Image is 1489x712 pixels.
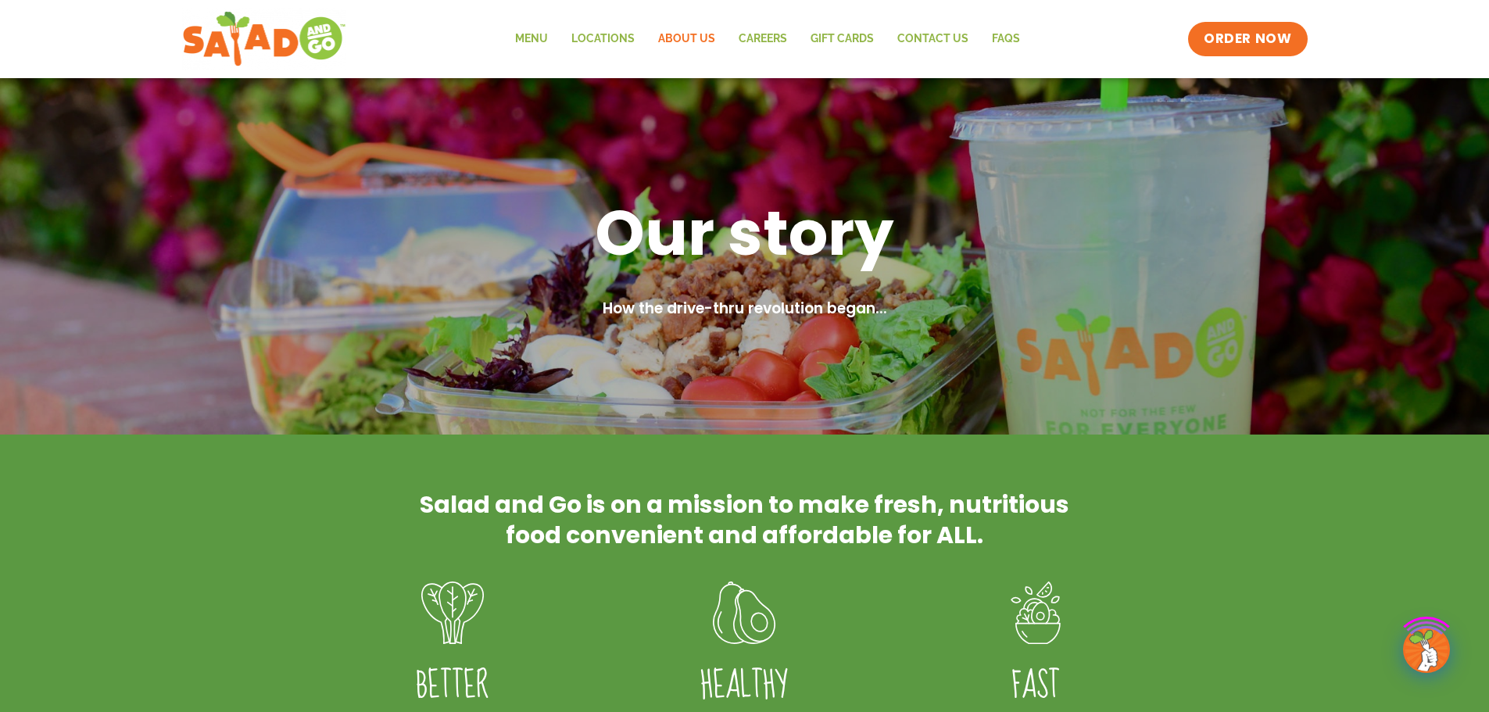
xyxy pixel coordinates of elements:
[799,21,886,57] a: GIFT CARDS
[417,489,1073,550] h2: Salad and Go is on a mission to make fresh, nutritious food convenient and affordable for ALL.
[338,298,1151,320] h2: How the drive-thru revolution began...
[560,21,646,57] a: Locations
[1204,30,1291,48] span: ORDER NOW
[980,21,1032,57] a: FAQs
[338,192,1151,274] h1: Our story
[503,21,560,57] a: Menu
[886,21,980,57] a: Contact Us
[331,664,575,708] h4: Better
[727,21,799,57] a: Careers
[913,664,1158,708] h4: FAST
[621,664,866,708] h4: Healthy
[1188,22,1307,56] a: ORDER NOW
[182,8,347,70] img: new-SAG-logo-768×292
[646,21,727,57] a: About Us
[503,21,1032,57] nav: Menu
